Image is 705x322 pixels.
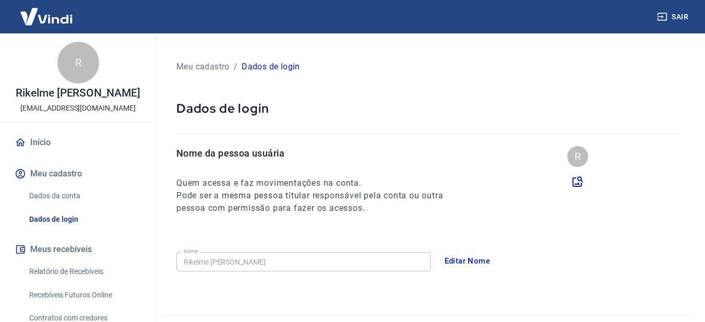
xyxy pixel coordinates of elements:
p: Nome da pessoa usuária [176,146,462,160]
p: Dados de login [176,100,680,116]
p: Dados de login [242,61,300,73]
div: R [57,42,99,84]
p: Rikelme [PERSON_NAME] [16,88,140,99]
a: Dados de login [25,209,144,230]
button: Meus recebíveis [13,238,144,261]
div: R [567,146,588,167]
a: Dados da conta [25,185,144,207]
label: Nome [184,247,198,255]
p: Meu cadastro [176,61,230,73]
a: Relatório de Recebíveis [25,261,144,282]
h6: Quem acessa e faz movimentações na conta. [176,177,462,189]
a: Recebíveis Futuros Online [25,284,144,306]
p: [EMAIL_ADDRESS][DOMAIN_NAME] [20,103,136,114]
h6: Pode ser a mesma pessoa titular responsável pela conta ou outra pessoa com permissão para fazer o... [176,189,462,214]
img: Vindi [13,1,80,32]
a: Início [13,131,144,154]
button: Editar Nome [439,250,496,272]
p: / [234,61,237,73]
button: Meu cadastro [13,162,144,185]
button: Sair [655,7,692,27]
